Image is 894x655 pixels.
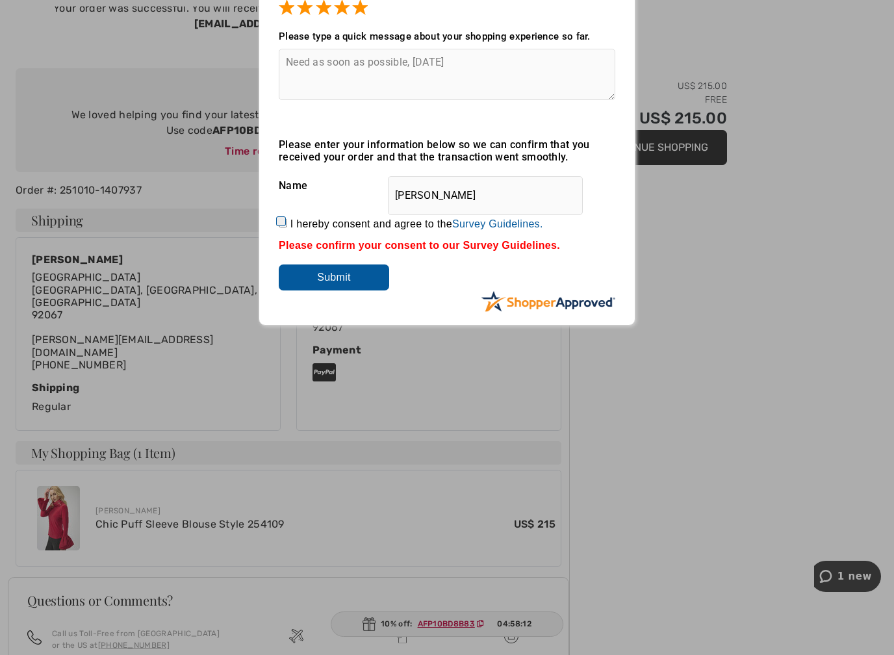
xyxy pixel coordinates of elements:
span: 1 new [23,10,58,21]
div: Please confirm your consent to our Survey Guidelines. [279,240,615,251]
div: Please type a quick message about your shopping experience so far. [279,31,615,42]
input: Submit [279,264,389,290]
label: I hereby consent and agree to the [290,218,543,230]
a: Survey Guidelines. [452,218,543,229]
div: Name [279,170,615,202]
div: Please enter your information below so we can confirm that you received your order and that the t... [279,138,615,163]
